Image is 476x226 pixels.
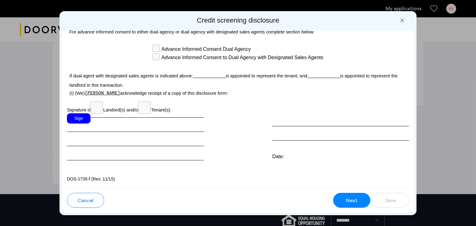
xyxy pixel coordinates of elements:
[372,193,409,208] button: button
[333,193,370,208] button: button
[385,197,396,204] span: Save
[67,113,90,124] div: Sign
[67,176,409,182] p: DOS-1735-f (Rev. 11/15)
[67,24,409,39] p: For advance informed consent to either dual agency or dual agency with designated sales agents co...
[67,103,409,113] p: Signature of Landord(s) and/or Tenant(s):
[85,91,120,96] span: [PERSON_NAME]
[67,90,409,97] p: (I) (We) acknowledge receipt of a copy of this disclosure form:
[62,16,414,25] h2: Credit screening disclosure
[67,68,409,90] p: If dual agent with designated sales agents is indicated above: is appointed to represent the tena...
[161,54,323,61] span: Advance Informed Consent to Dual Agency with Designated Sales Agents
[272,153,409,160] div: Date:
[161,46,251,53] span: Advance Informed Consent Dual Agency
[77,197,94,204] span: Cancel
[67,193,104,208] button: button
[346,197,357,204] span: Next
